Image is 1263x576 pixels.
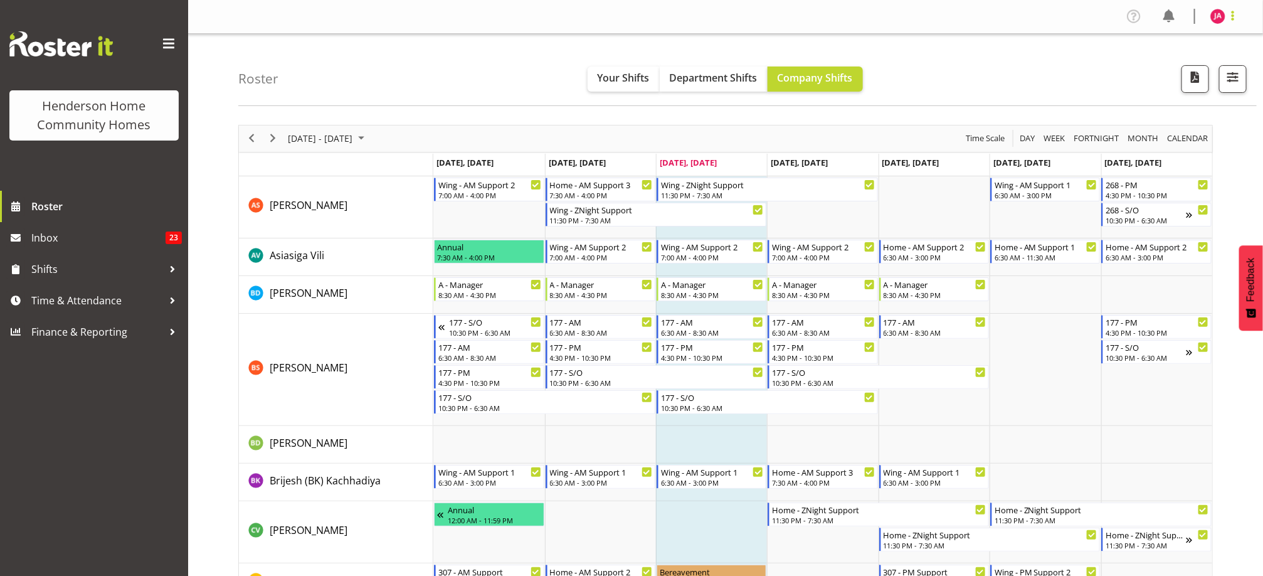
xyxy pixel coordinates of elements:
[546,315,655,339] div: Billie Sothern"s event - 177 - AM Begin From Tuesday, August 19, 2025 at 6:30:00 AM GMT+12:00 End...
[661,316,763,328] div: 177 - AM
[270,248,324,263] a: Asiasiga Vili
[31,260,163,279] span: Shifts
[550,316,652,328] div: 177 - AM
[434,465,544,489] div: Brijesh (BK) Kachhadiya"s event - Wing - AM Support 1 Begin From Monday, August 18, 2025 at 6:30:...
[884,240,986,253] div: Home - AM Support 2
[1101,528,1211,552] div: Cheenee Vargas"s event - Home - ZNight Support Begin From Sunday, August 24, 2025 at 11:30:00 PM ...
[434,277,544,301] div: Barbara Dunlop"s event - A - Manager Begin From Monday, August 18, 2025 at 8:30:00 AM GMT+12:00 E...
[270,360,347,375] a: [PERSON_NAME]
[772,515,986,525] div: 11:30 PM - 7:30 AM
[1106,240,1208,253] div: Home - AM Support 2
[449,316,541,328] div: 177 - S/O
[990,178,1100,201] div: Arshdeep Singh"s event - Wing - AM Support 1 Begin From Saturday, August 23, 2025 at 6:30:00 AM G...
[550,203,764,216] div: Wing - ZNight Support
[1106,528,1186,541] div: Home - ZNight Support
[434,340,544,364] div: Billie Sothern"s event - 177 - AM Begin From Monday, August 18, 2025 at 6:30:00 AM GMT+12:00 Ends...
[262,125,283,152] div: next period
[661,178,875,191] div: Wing - ZNight Support
[1042,131,1066,146] span: Week
[995,240,1097,253] div: Home - AM Support 1
[550,290,652,300] div: 8:30 AM - 4:30 PM
[287,131,354,146] span: [DATE] - [DATE]
[1018,131,1036,146] span: Day
[660,157,717,168] span: [DATE], [DATE]
[661,403,875,413] div: 10:30 PM - 6:30 AM
[1106,252,1208,262] div: 6:30 AM - 3:00 PM
[550,353,652,363] div: 4:30 PM - 10:30 PM
[270,198,347,213] a: [PERSON_NAME]
[239,238,433,276] td: Asiasiga Vili resource
[550,466,652,478] div: Wing - AM Support 1
[438,366,541,378] div: 177 - PM
[434,390,655,414] div: Billie Sothern"s event - 177 - S/O Begin From Monday, August 18, 2025 at 10:30:00 PM GMT+12:00 En...
[550,366,764,378] div: 177 - S/O
[657,340,766,364] div: Billie Sothern"s event - 177 - PM Begin From Wednesday, August 20, 2025 at 4:30:00 PM GMT+12:00 E...
[239,314,433,426] td: Billie Sothern resource
[550,215,764,225] div: 11:30 PM - 7:30 AM
[31,323,163,341] span: Finance & Reporting
[768,465,877,489] div: Brijesh (BK) Kachhadiya"s event - Home - AM Support 3 Begin From Thursday, August 21, 2025 at 7:3...
[9,31,113,56] img: Rosterit website logo
[670,71,758,85] span: Department Shifts
[768,240,877,264] div: Asiasiga Vili"s event - Wing - AM Support 2 Begin From Thursday, August 21, 2025 at 7:00:00 AM GM...
[772,290,874,300] div: 8:30 AM - 4:30 PM
[990,240,1100,264] div: Asiasiga Vili"s event - Home - AM Support 1 Begin From Saturday, August 23, 2025 at 6:30:00 AM GM...
[772,366,986,378] div: 177 - S/O
[884,528,1097,541] div: Home - ZNight Support
[1106,328,1208,338] div: 4:30 PM - 10:30 PM
[1106,215,1186,225] div: 10:30 PM - 6:30 AM
[438,190,541,200] div: 7:00 AM - 4:00 PM
[1101,178,1211,201] div: Arshdeep Singh"s event - 268 - PM Begin From Sunday, August 24, 2025 at 4:30:00 PM GMT+12:00 Ends...
[550,378,764,388] div: 10:30 PM - 6:30 AM
[660,67,768,92] button: Department Shifts
[964,131,1007,146] button: Time Scale
[270,286,347,300] span: [PERSON_NAME]
[772,240,874,253] div: Wing - AM Support 2
[657,465,766,489] div: Brijesh (BK) Kachhadiya"s event - Wing - AM Support 1 Begin From Wednesday, August 20, 2025 at 6:...
[879,240,989,264] div: Asiasiga Vili"s event - Home - AM Support 2 Begin From Friday, August 22, 2025 at 6:30:00 AM GMT+...
[546,277,655,301] div: Barbara Dunlop"s event - A - Manager Begin From Tuesday, August 19, 2025 at 8:30:00 AM GMT+12:00 ...
[768,340,877,364] div: Billie Sothern"s event - 177 - PM Begin From Thursday, August 21, 2025 at 4:30:00 PM GMT+12:00 En...
[1126,131,1160,146] span: Month
[270,435,347,451] a: [PERSON_NAME]
[768,503,989,526] div: Cheenee Vargas"s event - Home - ZNight Support Begin From Thursday, August 21, 2025 at 11:30:00 P...
[438,353,541,363] div: 6:30 AM - 8:30 AM
[768,315,877,339] div: Billie Sothern"s event - 177 - AM Begin From Thursday, August 21, 2025 at 6:30:00 AM GMT+12:00 En...
[239,426,433,464] td: Billie-Rose Dunlop resource
[434,503,544,526] div: Cheenee Vargas"s event - Annual Begin From Thursday, August 7, 2025 at 12:00:00 AM GMT+12:00 Ends...
[1106,540,1186,550] div: 11:30 PM - 7:30 AM
[1101,315,1211,339] div: Billie Sothern"s event - 177 - PM Begin From Sunday, August 24, 2025 at 4:30:00 PM GMT+12:00 Ends...
[243,131,260,146] button: Previous
[1042,131,1067,146] button: Timeline Week
[657,277,766,301] div: Barbara Dunlop"s event - A - Manager Begin From Wednesday, August 20, 2025 at 8:30:00 AM GMT+12:0...
[995,515,1208,525] div: 11:30 PM - 7:30 AM
[437,252,541,262] div: 7:30 AM - 4:00 PM
[661,190,875,200] div: 11:30 PM - 7:30 AM
[657,240,766,264] div: Asiasiga Vili"s event - Wing - AM Support 2 Begin From Wednesday, August 20, 2025 at 7:00:00 AM G...
[657,315,766,339] div: Billie Sothern"s event - 177 - AM Begin From Wednesday, August 20, 2025 at 6:30:00 AM GMT+12:00 E...
[438,290,541,300] div: 8:30 AM - 4:30 PM
[661,477,763,488] div: 6:30 AM - 3:00 PM
[438,278,541,291] div: A - Manager
[1181,65,1209,93] button: Download a PDF of the roster according to the set date range.
[546,365,767,389] div: Billie Sothern"s event - 177 - S/O Begin From Tuesday, August 19, 2025 at 10:30:00 PM GMT+12:00 E...
[550,240,652,253] div: Wing - AM Support 2
[438,403,652,413] div: 10:30 PM - 6:30 AM
[768,365,989,389] div: Billie Sothern"s event - 177 - S/O Begin From Thursday, August 21, 2025 at 10:30:00 PM GMT+12:00 ...
[1126,131,1161,146] button: Timeline Month
[1101,340,1211,364] div: Billie Sothern"s event - 177 - S/O Begin From Sunday, August 24, 2025 at 10:30:00 PM GMT+12:00 En...
[1106,178,1208,191] div: 268 - PM
[438,178,541,191] div: Wing - AM Support 2
[993,157,1050,168] span: [DATE], [DATE]
[995,178,1097,191] div: Wing - AM Support 1
[768,277,877,301] div: Barbara Dunlop"s event - A - Manager Begin From Thursday, August 21, 2025 at 8:30:00 AM GMT+12:00...
[31,197,182,216] span: Roster
[1072,131,1121,146] button: Fortnight
[772,341,874,353] div: 177 - PM
[1018,131,1037,146] button: Timeline Day
[1106,341,1186,353] div: 177 - S/O
[434,315,544,339] div: Billie Sothern"s event - 177 - S/O Begin From Sunday, August 17, 2025 at 10:30:00 PM GMT+12:00 En...
[1106,190,1208,200] div: 4:30 PM - 10:30 PM
[550,252,652,262] div: 7:00 AM - 4:00 PM
[546,178,655,201] div: Arshdeep Singh"s event - Home - AM Support 3 Begin From Tuesday, August 19, 2025 at 7:30:00 AM GM...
